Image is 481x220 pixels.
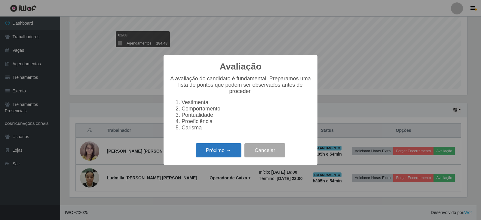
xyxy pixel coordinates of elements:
p: A avaliação do candidato é fundamental. Preparamos uma lista de pontos que podem ser observados a... [170,76,311,95]
button: Próximo → [196,143,241,157]
h2: Avaliação [220,61,262,72]
li: Carisma [182,125,311,131]
li: Comportamento [182,106,311,112]
li: Pontualidade [182,112,311,118]
li: Vestimenta [182,99,311,106]
button: Cancelar [244,143,285,157]
li: Proeficiência [182,118,311,125]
